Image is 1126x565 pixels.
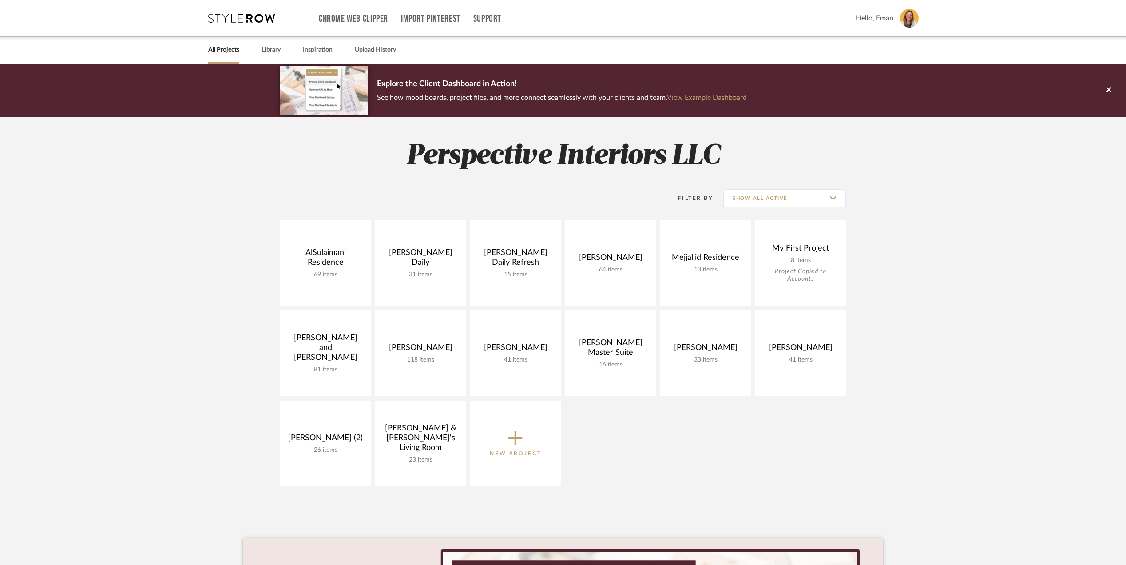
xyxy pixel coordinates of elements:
div: [PERSON_NAME] Daily [382,248,459,271]
div: [PERSON_NAME] Daily Refresh [477,248,554,271]
a: View Example Dashboard [667,94,747,101]
a: Inspiration [303,44,333,56]
div: 81 items [287,366,364,374]
div: 33 items [667,356,744,364]
div: Project Copied to Accounts [762,268,839,283]
div: 13 items [667,266,744,274]
div: [PERSON_NAME] Master Suite [572,338,649,361]
div: [PERSON_NAME] (2) [287,433,364,446]
div: 26 items [287,446,364,454]
div: My First Project [762,243,839,257]
a: Import Pinterest [401,15,460,23]
a: Support [473,15,501,23]
div: [PERSON_NAME] [762,343,839,356]
div: 41 items [477,356,554,364]
div: [PERSON_NAME] and [PERSON_NAME] [287,333,364,366]
div: AlSulaimani Residence [287,248,364,271]
div: Filter By [666,194,713,203]
a: Upload History [355,44,396,56]
div: 8 items [762,257,839,264]
a: All Projects [208,44,239,56]
div: 15 items [477,271,554,279]
p: See how mood boards, project files, and more connect seamlessly with your clients and team. [377,92,747,104]
div: Mejjallid Residence [667,253,744,266]
p: Explore the Client Dashboard in Action! [377,77,747,92]
div: [PERSON_NAME] [382,343,459,356]
div: 69 items [287,271,364,279]
div: 31 items [382,271,459,279]
a: Chrome Web Clipper [319,15,388,23]
div: 23 items [382,456,459,464]
div: 41 items [762,356,839,364]
span: Hello, Eman [856,13,893,24]
img: avatar [900,9,919,28]
div: [PERSON_NAME] & [PERSON_NAME]'s Living Room [382,423,459,456]
div: 118 items [382,356,459,364]
img: d5d033c5-7b12-40c2-a960-1ecee1989c38.png [280,66,368,115]
div: [PERSON_NAME] [667,343,744,356]
div: 64 items [572,266,649,274]
p: New Project [490,449,542,458]
div: 16 items [572,361,649,369]
div: [PERSON_NAME] [572,253,649,266]
div: [PERSON_NAME] [477,343,554,356]
button: New Project [470,401,561,486]
a: Library [262,44,281,56]
h2: Perspective Interiors LLC [243,139,883,173]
